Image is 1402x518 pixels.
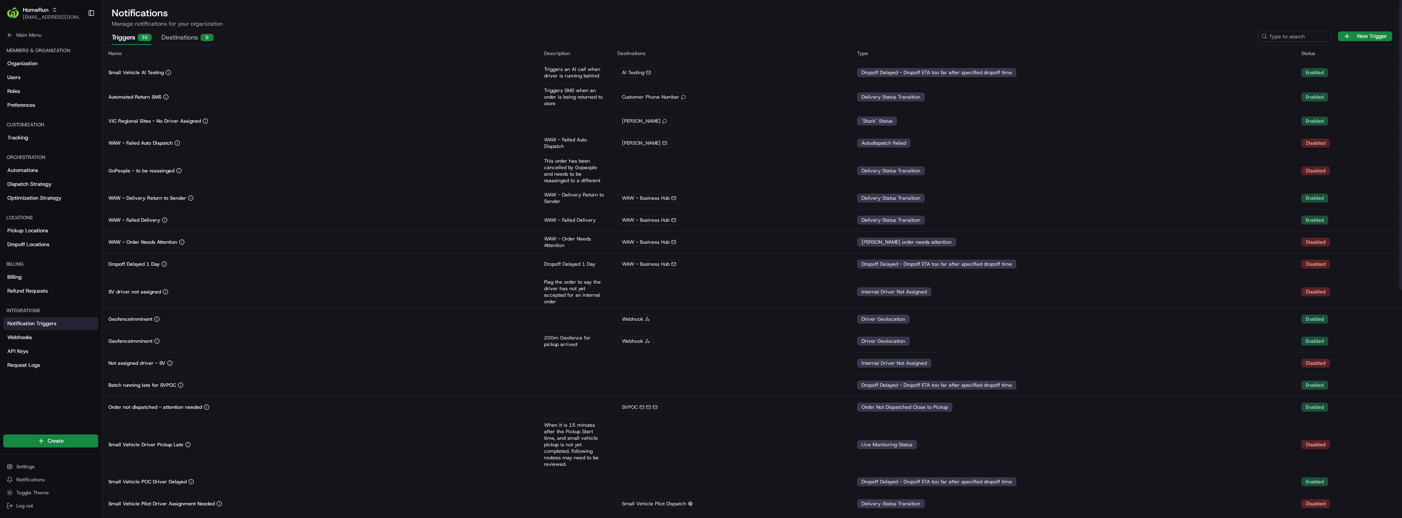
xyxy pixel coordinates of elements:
[108,195,186,201] p: WAW - Delivery Return to Sender
[3,118,98,131] div: Customization
[1338,31,1392,41] button: New Trigger
[857,260,1016,269] div: Dropoff Delayed - Dropoff ETA too far after specified dropoff time
[1301,337,1328,346] div: Enabled
[617,499,697,508] div: Small Vehicle Pilot Dispatch
[857,381,1016,390] div: Dropoff Delayed - Dropoff ETA too far after specified dropoff time
[1301,216,1328,225] div: Enabled
[112,20,1392,28] p: Manage notifications for your organization
[3,317,98,330] a: Notification Triggers
[48,437,64,445] span: Create
[108,478,187,485] p: Small Vehicle POC Driver Delayed
[7,273,22,281] span: Billing
[3,57,98,70] a: Organization
[16,32,41,38] span: Main Menu
[3,238,98,251] a: Dropoff Locations
[3,461,98,472] button: Settings
[1301,260,1330,269] div: Disabled
[16,503,33,509] span: Log out
[7,320,56,327] span: Notification Triggers
[1301,403,1328,412] div: Enabled
[3,211,98,224] div: Locations
[108,360,165,366] p: Not assigned driver - SV
[112,31,152,45] button: Triggers
[857,50,1288,57] div: Type
[7,348,28,355] span: API Keys
[7,241,49,248] span: Dropoff Locations
[857,166,925,175] div: Delivery Status Transition
[3,345,98,358] a: API Keys
[544,279,604,305] p: Flag the order to say the driver has not yet accepted for an internal order
[1301,194,1328,203] div: Enabled
[23,6,48,14] button: HomeRun
[544,335,604,348] p: 200m Geofence for pickup arrived
[3,284,98,298] a: Refund Requests
[617,117,672,126] div: [PERSON_NAME]
[617,315,654,324] div: Webhook
[857,238,956,247] div: [PERSON_NAME] order needs attention
[3,224,98,237] a: Pickup Locations
[3,331,98,344] a: Webhooks
[617,194,681,203] div: WAW - Business Hub
[1301,50,1395,57] div: Status
[544,192,604,205] p: WAW - Delivery Return to Sender
[617,216,681,225] div: WAW - Business Hub
[7,101,35,109] span: Preferences
[857,440,917,449] div: Live Monitoring Status
[1301,93,1328,101] div: Enabled
[108,168,174,174] p: GoPeople - to be reassinged
[1301,315,1328,324] div: Enabled
[7,181,52,188] span: Dispatch Strategy
[7,7,20,20] img: HomeRun
[7,287,48,295] span: Refund Requests
[544,217,604,223] p: WAW - Failed Delivery
[7,74,20,81] span: Users
[3,258,98,271] div: Billing
[3,434,98,447] button: Create
[3,271,98,284] a: Billing
[108,261,160,267] p: Dropoff Delayed 1 Day
[108,69,164,76] p: Small Vehicle AI Testing
[108,217,160,223] p: WAW - Failed Delivery
[857,315,910,324] div: Driver Geolocation
[16,476,45,483] span: Notifications
[857,139,910,148] div: Autodispatch Failed
[16,463,35,470] span: Settings
[1301,499,1330,508] div: Disabled
[16,489,49,496] span: Toggle Theme
[544,137,604,150] p: WAW - Failed Auto Dispatch
[3,164,98,177] a: Automations
[544,236,604,249] p: WAW - Order Needs Attention
[617,260,681,269] div: WAW - Business Hub
[3,99,98,112] a: Preferences
[7,60,37,67] span: Organization
[544,422,604,467] p: When it is 15 minutes after the Pickup Start time, and small vehicle pickup is not yet completed....
[108,140,173,146] p: WAW - Failed Auto Dispatch
[617,337,654,346] div: Webhook
[857,403,952,412] div: Order Not Dispatched Close to Pickup
[201,34,214,41] div: 9
[544,158,604,184] p: This order has been cancelled by Gopeople and needs to be reassinged to a different
[1301,68,1328,77] div: Enabled
[857,68,1016,77] div: Dropoff Delayed - Dropoff ETA too far after specified dropoff time
[857,359,931,368] div: Internal Driver Not Assigned
[3,71,98,84] a: Users
[857,287,931,296] div: Internal Driver Not Assigned
[108,382,176,388] p: Batch running late for SVPOC
[3,131,98,144] a: Tracking
[7,134,28,141] span: Tracking
[3,44,98,57] div: Members & Organization
[1301,440,1330,449] div: Disabled
[857,337,910,346] div: Driver Geolocation
[108,404,202,410] p: Order not dispatched - attention needed
[108,289,161,295] p: SV driver not assigned
[108,94,161,100] p: Automated Return SMS
[1301,381,1328,390] div: Enabled
[3,29,98,41] button: Main Menu
[857,499,925,508] div: Delivery Status Transition
[544,261,604,267] p: Dropoff Delayed 1 Day
[7,194,62,202] span: Optimization Strategy
[7,167,38,174] span: Automations
[3,487,98,498] button: Toggle Theme
[857,216,925,225] div: Delivery Status Transition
